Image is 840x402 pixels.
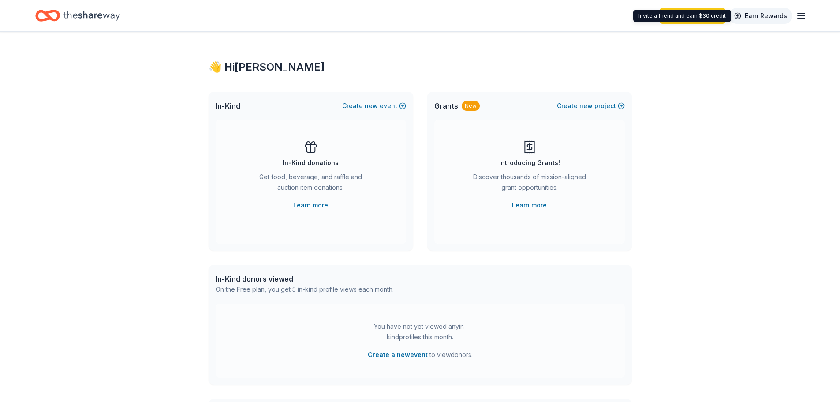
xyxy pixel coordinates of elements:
[512,200,547,210] a: Learn more
[342,101,406,111] button: Createnewevent
[470,172,590,196] div: Discover thousands of mission-aligned grant opportunities.
[283,158,339,168] div: In-Kind donations
[633,10,731,22] div: Invite a friend and earn $30 credit
[462,101,480,111] div: New
[660,8,725,24] a: Start free trial
[35,5,120,26] a: Home
[729,8,792,24] a: Earn Rewards
[368,349,428,360] button: Create a newevent
[579,101,593,111] span: new
[216,101,240,111] span: In-Kind
[557,101,625,111] button: Createnewproject
[434,101,458,111] span: Grants
[209,60,632,74] div: 👋 Hi [PERSON_NAME]
[499,158,560,168] div: Introducing Grants!
[368,349,473,360] span: to view donors .
[216,274,394,284] div: In-Kind donors viewed
[365,321,475,342] div: You have not yet viewed any in-kind profiles this month.
[365,101,378,111] span: new
[216,284,394,295] div: On the Free plan, you get 5 in-kind profile views each month.
[251,172,371,196] div: Get food, beverage, and raffle and auction item donations.
[293,200,328,210] a: Learn more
